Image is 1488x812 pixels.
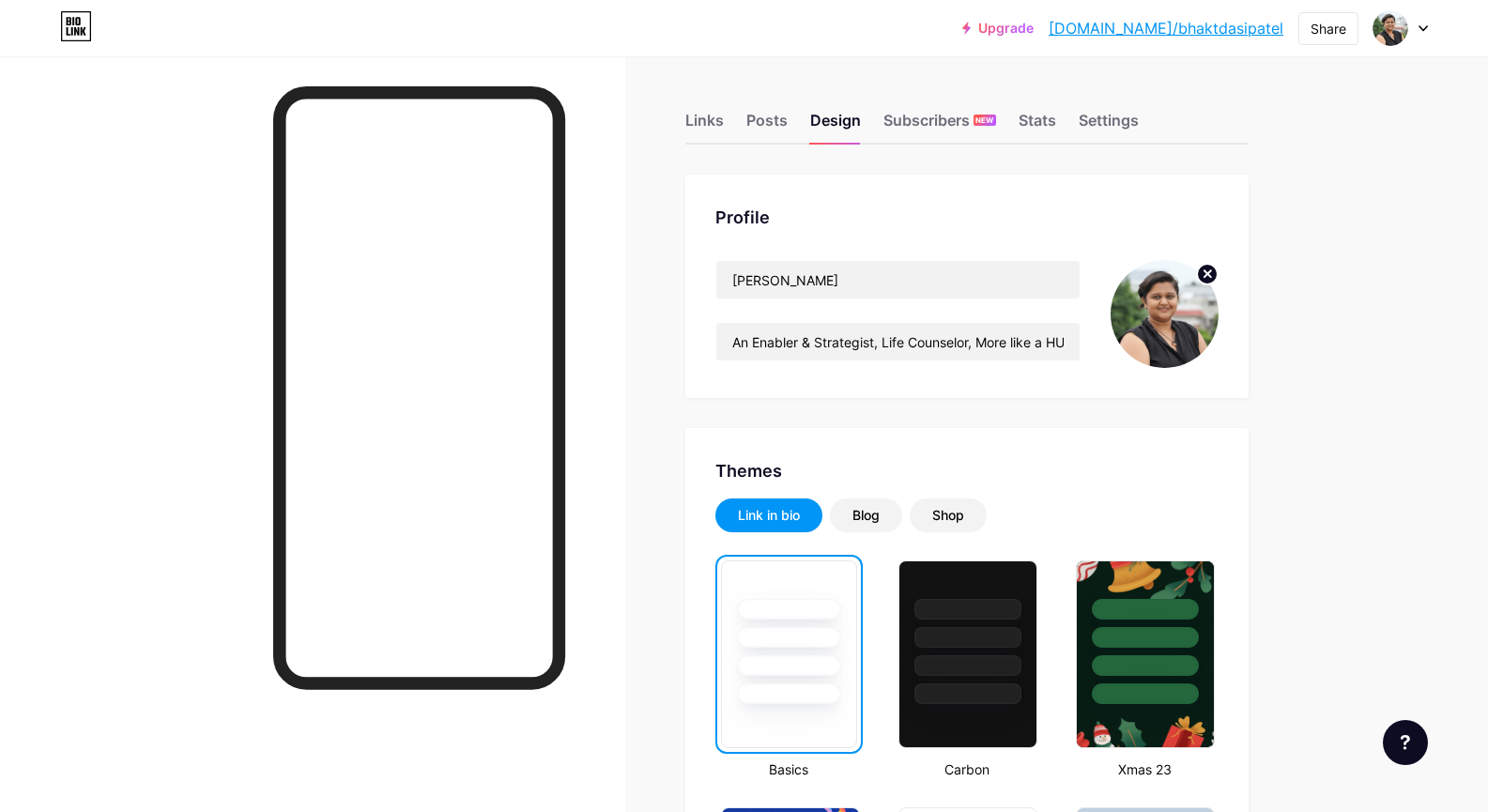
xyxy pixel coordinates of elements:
[715,759,863,779] div: Basics
[716,261,1080,299] input: Name
[852,506,880,525] div: Blog
[932,506,964,525] div: Shop
[1019,109,1056,143] div: Stats
[685,109,724,143] div: Links
[883,109,996,143] div: Subscribers
[746,109,788,143] div: Posts
[716,323,1080,360] input: Bio
[715,458,1219,483] div: Themes
[1111,260,1219,368] img: Bhaktdasi Patel
[1373,10,1408,46] img: Bhaktdasi Patel
[1311,19,1346,38] div: Share
[962,21,1034,36] a: Upgrade
[738,506,800,525] div: Link in bio
[715,205,1219,230] div: Profile
[893,759,1040,779] div: Carbon
[975,115,993,126] span: NEW
[1070,759,1218,779] div: Xmas 23
[810,109,861,143] div: Design
[1079,109,1139,143] div: Settings
[1049,17,1283,39] a: [DOMAIN_NAME]/bhaktdasipatel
